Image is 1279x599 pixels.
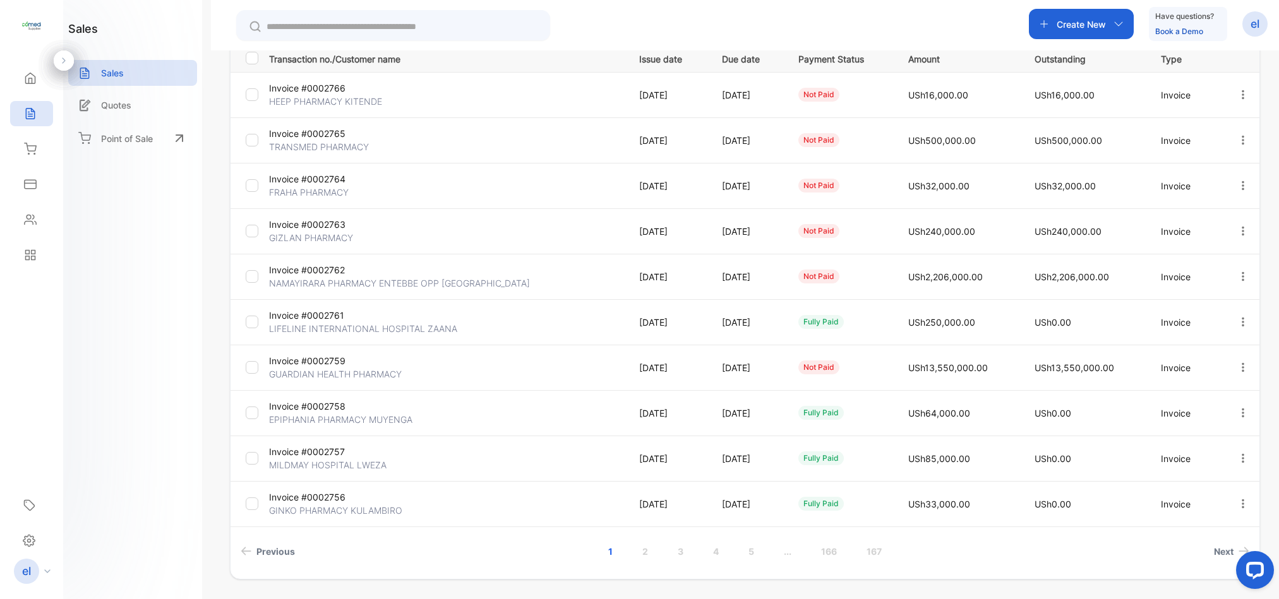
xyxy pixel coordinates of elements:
span: USh240,000.00 [908,226,975,237]
p: el [22,563,31,579]
a: Point of Sale [68,124,197,152]
span: USh32,000.00 [908,181,970,191]
p: [DATE] [639,270,696,283]
p: Payment Status [798,50,882,66]
img: logo [22,16,41,35]
p: Invoice #0002758 [269,400,387,413]
iframe: LiveChat chat widget [1226,546,1279,599]
p: Invoice #0002756 [269,490,387,504]
p: Quotes [101,98,131,112]
p: HEEP PHARMACY KITENDE [269,95,387,108]
span: USh0.00 [1035,317,1071,328]
p: GINKO PHARMACY KULAMBIRO [269,504,402,517]
a: Jump forward [769,540,807,563]
p: Amount [908,50,1009,66]
span: USh64,000.00 [908,408,970,418]
p: GUARDIAN HEALTH PHARMACY [269,367,402,381]
p: Invoice #0002757 [269,445,387,458]
p: [DATE] [639,497,696,511]
span: USh0.00 [1035,499,1071,509]
div: not paid [798,270,839,283]
p: Invoice [1161,406,1211,420]
a: Page 167 [851,540,897,563]
div: not paid [798,224,839,238]
p: MILDMAY HOSPITAL LWEZA [269,458,387,471]
div: fully paid [798,497,844,511]
p: Invoice #0002763 [269,218,387,231]
p: [DATE] [722,316,772,329]
a: Quotes [68,92,197,118]
div: fully paid [798,406,844,420]
p: [DATE] [639,361,696,374]
p: [DATE] [722,134,772,147]
a: Page 4 [698,540,734,563]
a: Page 1 is your current page [593,540,628,563]
p: [DATE] [722,452,772,465]
p: [DATE] [722,225,772,238]
div: not paid [798,360,839,374]
span: USh2,206,000.00 [1035,271,1109,282]
p: Invoice [1161,497,1211,511]
p: [DATE] [722,497,772,511]
a: Previous page [236,540,300,563]
p: Invoice [1161,179,1211,193]
div: not paid [798,179,839,193]
span: USh240,000.00 [1035,226,1102,237]
a: Page 5 [733,540,769,563]
p: LIFELINE INTERNATIONAL HOSPITAL ZAANA [269,322,457,335]
p: Invoice [1161,134,1211,147]
span: USh16,000.00 [1035,90,1095,100]
span: USh500,000.00 [908,135,976,146]
div: not paid [798,88,839,102]
p: Due date [722,50,772,66]
span: Next [1214,545,1234,558]
a: Book a Demo [1155,27,1203,36]
span: USh13,550,000.00 [908,362,988,373]
p: GIZLAN PHARMACY [269,231,387,244]
p: [DATE] [639,452,696,465]
p: Invoice [1161,316,1211,329]
p: Issue date [639,50,696,66]
span: USh2,206,000.00 [908,271,983,282]
a: Next page [1209,540,1254,563]
p: Invoice #0002761 [269,309,387,322]
p: [DATE] [639,225,696,238]
p: FRAHA PHARMACY [269,186,387,199]
div: not paid [798,133,839,147]
p: Transaction no./Customer name [269,50,623,66]
p: [DATE] [722,179,772,193]
button: Create New [1029,9,1134,39]
h1: sales [68,20,98,37]
p: TRANSMED PHARMACY [269,140,387,153]
span: Previous [256,545,295,558]
p: Invoice #0002762 [269,263,387,276]
span: USh32,000.00 [1035,181,1096,191]
div: fully paid [798,315,844,329]
p: Type [1161,50,1211,66]
span: USh250,000.00 [908,317,975,328]
p: Invoice #0002759 [269,354,387,367]
p: Sales [101,66,124,80]
p: el [1251,16,1259,32]
span: USh16,000.00 [908,90,968,100]
p: [DATE] [722,361,772,374]
a: Page 3 [663,540,699,563]
span: USh13,550,000.00 [1035,362,1114,373]
span: USh85,000.00 [908,453,970,464]
p: Have questions? [1155,10,1214,23]
p: [DATE] [639,88,696,102]
a: Sales [68,60,197,86]
p: Invoice #0002764 [269,172,387,186]
button: el [1242,9,1268,39]
ul: Pagination [231,540,1259,563]
p: [DATE] [722,270,772,283]
div: fully paid [798,451,844,465]
p: Invoice [1161,270,1211,283]
p: Invoice #0002765 [269,127,387,140]
p: Invoice [1161,88,1211,102]
p: Invoice [1161,361,1211,374]
span: USh33,000.00 [908,499,970,509]
p: EPIPHANIA PHARMACY MUYENGA [269,413,412,426]
p: Invoice [1161,225,1211,238]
